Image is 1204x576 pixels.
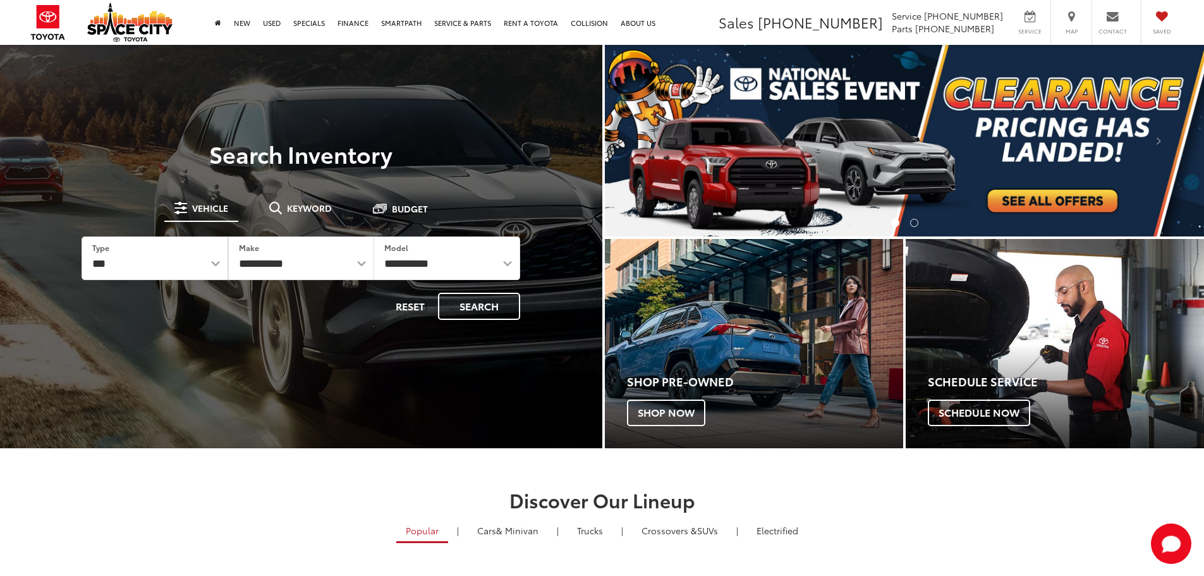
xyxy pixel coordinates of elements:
img: Space City Toyota [87,3,173,42]
button: Search [438,293,520,320]
span: Map [1057,27,1085,35]
span: Sales [719,12,754,32]
span: Saved [1148,27,1176,35]
a: Cars [468,520,548,541]
button: Toggle Chat Window [1151,524,1191,564]
h2: Discover Our Lineup [157,489,1048,510]
span: Budget [392,204,428,213]
a: Shop Pre-Owned Shop Now [605,239,903,448]
label: Make [239,242,259,253]
h4: Shop Pre-Owned [627,376,903,388]
a: Electrified [747,520,808,541]
svg: Start Chat [1151,524,1191,564]
span: Parts [892,22,913,35]
div: Toyota [605,239,903,448]
li: Go to slide number 2. [910,219,918,227]
span: Service [892,9,921,22]
label: Model [384,242,408,253]
span: Schedule Now [928,400,1030,426]
button: Click to view next picture. [1114,70,1204,211]
li: Go to slide number 1. [891,219,899,227]
span: [PHONE_NUMBER] [915,22,994,35]
button: Click to view previous picture. [605,70,695,211]
li: | [454,524,462,537]
a: Popular [396,520,448,543]
li: | [554,524,562,537]
button: Reset [385,293,435,320]
a: Trucks [568,520,612,541]
span: Service [1016,27,1044,35]
li: | [618,524,626,537]
span: [PHONE_NUMBER] [758,12,883,32]
span: [PHONE_NUMBER] [924,9,1003,22]
span: Vehicle [192,204,228,212]
a: Schedule Service Schedule Now [906,239,1204,448]
div: Toyota [906,239,1204,448]
span: Crossovers & [642,524,697,537]
a: SUVs [632,520,727,541]
span: & Minivan [496,524,538,537]
li: | [733,524,741,537]
h3: Search Inventory [53,141,549,166]
h4: Schedule Service [928,376,1204,388]
span: Keyword [287,204,332,212]
label: Type [92,242,109,253]
span: Shop Now [627,400,705,426]
span: Contact [1098,27,1127,35]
